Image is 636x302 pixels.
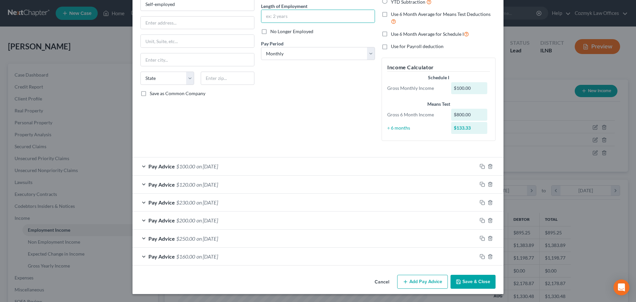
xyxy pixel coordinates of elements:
span: $100.00 [176,163,195,169]
span: Pay Advice [148,253,175,260]
span: $160.00 [176,253,195,260]
span: on [DATE] [196,199,218,206]
input: Enter city... [141,53,254,66]
span: on [DATE] [196,217,218,223]
span: Pay Advice [148,181,175,188]
span: on [DATE] [196,181,218,188]
label: Length of Employment [261,3,307,10]
h5: Income Calculator [387,63,490,72]
button: Save & Close [450,275,496,289]
div: Open Intercom Messenger [613,279,629,295]
span: Use for Payroll deduction [391,43,444,49]
div: Means Test [387,101,490,107]
input: Enter address... [141,17,254,29]
div: Gross Monthly Income [384,85,448,91]
span: on [DATE] [196,253,218,260]
span: No Longer Employed [270,29,313,34]
span: Pay Period [261,41,284,46]
span: $200.00 [176,217,195,223]
span: Pay Advice [148,235,175,242]
span: Pay Advice [148,217,175,223]
span: $230.00 [176,199,195,206]
div: Gross 6 Month Income [384,111,448,118]
span: $250.00 [176,235,195,242]
span: Pay Advice [148,163,175,169]
input: Enter zip... [201,72,254,85]
input: Unit, Suite, etc... [141,35,254,47]
span: $120.00 [176,181,195,188]
span: on [DATE] [196,163,218,169]
span: Pay Advice [148,199,175,206]
span: Use 6 Month Average for Means Test Deductions [391,11,491,17]
div: Schedule I [387,74,490,81]
button: Cancel [369,275,395,289]
button: Add Pay Advice [397,275,448,289]
span: on [DATE] [196,235,218,242]
div: $800.00 [451,109,488,121]
span: Use 6 Month Average for Schedule I [391,31,464,37]
input: ex: 2 years [261,10,375,23]
div: $133.33 [451,122,488,134]
span: Save as Common Company [150,91,205,96]
div: $100.00 [451,82,488,94]
div: ÷ 6 months [384,125,448,131]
